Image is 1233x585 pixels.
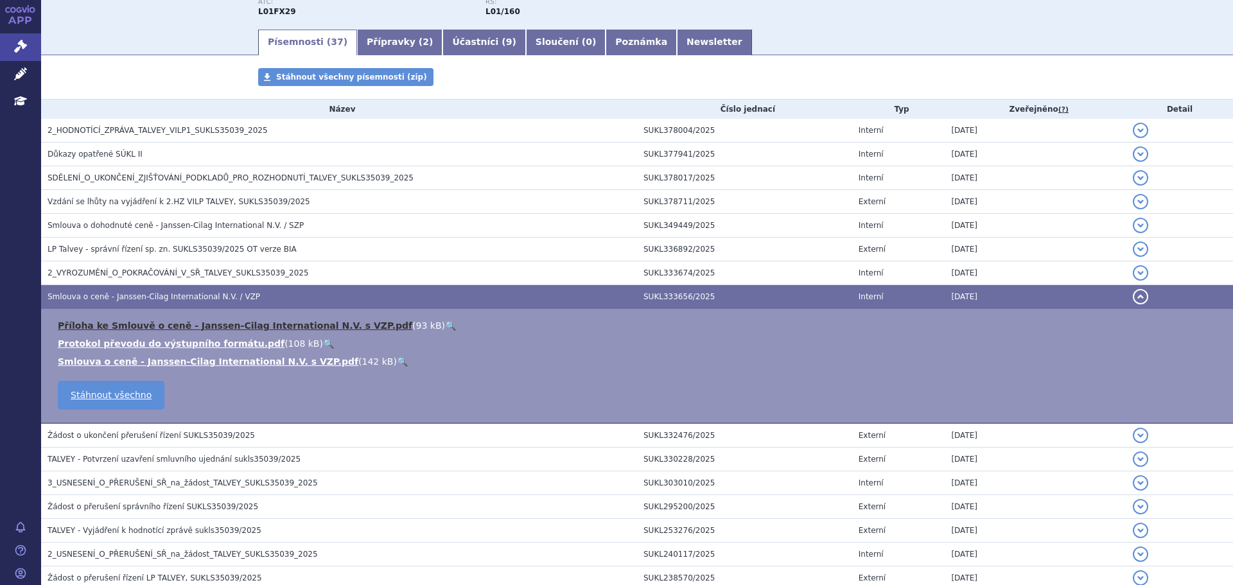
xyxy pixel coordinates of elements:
span: 3_USNESENÍ_O_PŘERUŠENÍ_SŘ_na_žádost_TALVEY_SUKLS35039_2025 [48,478,318,487]
li: ( ) [58,355,1220,368]
td: SUKL240117/2025 [637,543,852,566]
strong: monoklonální protilátky a konjugáty protilátka – léčivo [485,7,520,16]
td: [DATE] [945,285,1126,309]
td: SUKL378004/2025 [637,119,852,143]
span: 2 [423,37,429,47]
th: Typ [852,100,945,119]
button: detail [1133,475,1148,491]
span: 0 [586,37,592,47]
span: Interní [859,478,884,487]
span: Vzdání se lhůty na vyjádření k 2.HZ VILP TALVEY, SUKLS35039/2025 [48,197,310,206]
td: SUKL253276/2025 [637,519,852,543]
a: Smlouva o ceně - Janssen-Cilag International N.V. s VZP.pdf [58,356,358,367]
span: 37 [331,37,343,47]
th: Název [41,100,637,119]
td: SUKL349449/2025 [637,214,852,238]
td: [DATE] [945,423,1126,448]
span: Externí [859,526,886,535]
strong: TALKVETAMAB [258,7,296,16]
a: Účastníci (9) [442,30,525,55]
td: SUKL378711/2025 [637,190,852,214]
a: Protokol převodu do výstupního formátu.pdf [58,338,284,349]
span: Externí [859,431,886,440]
button: detail [1133,170,1148,186]
td: [DATE] [945,495,1126,519]
a: Přípravky (2) [357,30,442,55]
a: 🔍 [323,338,334,349]
td: [DATE] [945,543,1126,566]
span: Interní [859,292,884,301]
a: Stáhnout všechno [58,381,164,410]
button: detail [1133,546,1148,562]
td: [DATE] [945,119,1126,143]
td: SUKL333674/2025 [637,261,852,285]
span: 2_HODNOTÍCÍ_ZPRÁVA_TALVEY_VILP1_SUKLS35039_2025 [48,126,268,135]
th: Detail [1126,100,1233,119]
button: detail [1133,523,1148,538]
td: SUKL333656/2025 [637,285,852,309]
span: Interní [859,150,884,159]
span: Externí [859,245,886,254]
a: 🔍 [397,356,408,367]
button: detail [1133,146,1148,162]
a: Příloha ke Smlouvě o ceně - Janssen-Cilag International N.V. s VZP.pdf [58,320,412,331]
td: SUKL378017/2025 [637,166,852,190]
span: Stáhnout všechny písemnosti (zip) [276,73,427,82]
span: Externí [859,197,886,206]
span: Smlouva o dohodnuté ceně - Janssen-Cilag International N.V. / SZP [48,221,304,230]
span: SDĚLENÍ_O_UKONČENÍ_ZJIŠŤOVÁNÍ_PODKLADŮ_PRO_ROZHODNUTÍ_TALVEY_SUKLS35039_2025 [48,173,414,182]
span: 2_USNESENÍ_O_PŘERUŠENÍ_SŘ_na_žádost_TALVEY_SUKLS35039_2025 [48,550,318,559]
li: ( ) [58,337,1220,350]
td: SUKL377941/2025 [637,143,852,166]
span: 9 [506,37,512,47]
span: Žádost o přerušení řízení LP TALVEY, SUKLS35039/2025 [48,573,262,582]
td: [DATE] [945,143,1126,166]
td: SUKL332476/2025 [637,423,852,448]
th: Číslo jednací [637,100,852,119]
th: Zveřejněno [945,100,1126,119]
a: 🔍 [445,320,456,331]
span: Externí [859,502,886,511]
span: Externí [859,573,886,582]
span: Interní [859,173,884,182]
span: Interní [859,126,884,135]
button: detail [1133,428,1148,443]
td: [DATE] [945,471,1126,495]
button: detail [1133,289,1148,304]
td: [DATE] [945,190,1126,214]
span: 93 kB [416,320,442,331]
button: detail [1133,499,1148,514]
td: [DATE] [945,238,1126,261]
span: TALVEY - Potvrzení uzavření smluvního ujednání sukls35039/2025 [48,455,301,464]
li: ( ) [58,319,1220,332]
span: Interní [859,268,884,277]
span: 2_VYROZUMĚNÍ_O_POKRAČOVÁNÍ_V_SŘ_TALVEY_SUKLS35039_2025 [48,268,309,277]
button: detail [1133,218,1148,233]
td: [DATE] [945,166,1126,190]
td: [DATE] [945,261,1126,285]
a: Písemnosti (37) [258,30,357,55]
span: Žádost o ukončení přerušení řízení SUKLS35039/2025 [48,431,255,440]
button: detail [1133,265,1148,281]
span: Důkazy opatřené SÚKL II [48,150,143,159]
a: Stáhnout všechny písemnosti (zip) [258,68,433,86]
a: Poznámka [606,30,677,55]
span: Žádost o přerušení správního řízení SUKLS35039/2025 [48,502,258,511]
td: SUKL330228/2025 [637,448,852,471]
button: detail [1133,451,1148,467]
td: [DATE] [945,214,1126,238]
span: Interní [859,550,884,559]
span: Smlouva o ceně - Janssen-Cilag International N.V. / VZP [48,292,260,301]
span: TALVEY - Vyjádření k hodnotící zprávě sukls35039/2025 [48,526,261,535]
td: [DATE] [945,448,1126,471]
span: LP Talvey - správní řízení sp. zn. SUKLS35039/2025 OT verze BIA [48,245,297,254]
button: detail [1133,194,1148,209]
td: [DATE] [945,519,1126,543]
td: SUKL303010/2025 [637,471,852,495]
button: detail [1133,123,1148,138]
a: Newsletter [677,30,752,55]
td: SUKL295200/2025 [637,495,852,519]
button: detail [1133,241,1148,257]
abbr: (?) [1058,105,1069,114]
span: Externí [859,455,886,464]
